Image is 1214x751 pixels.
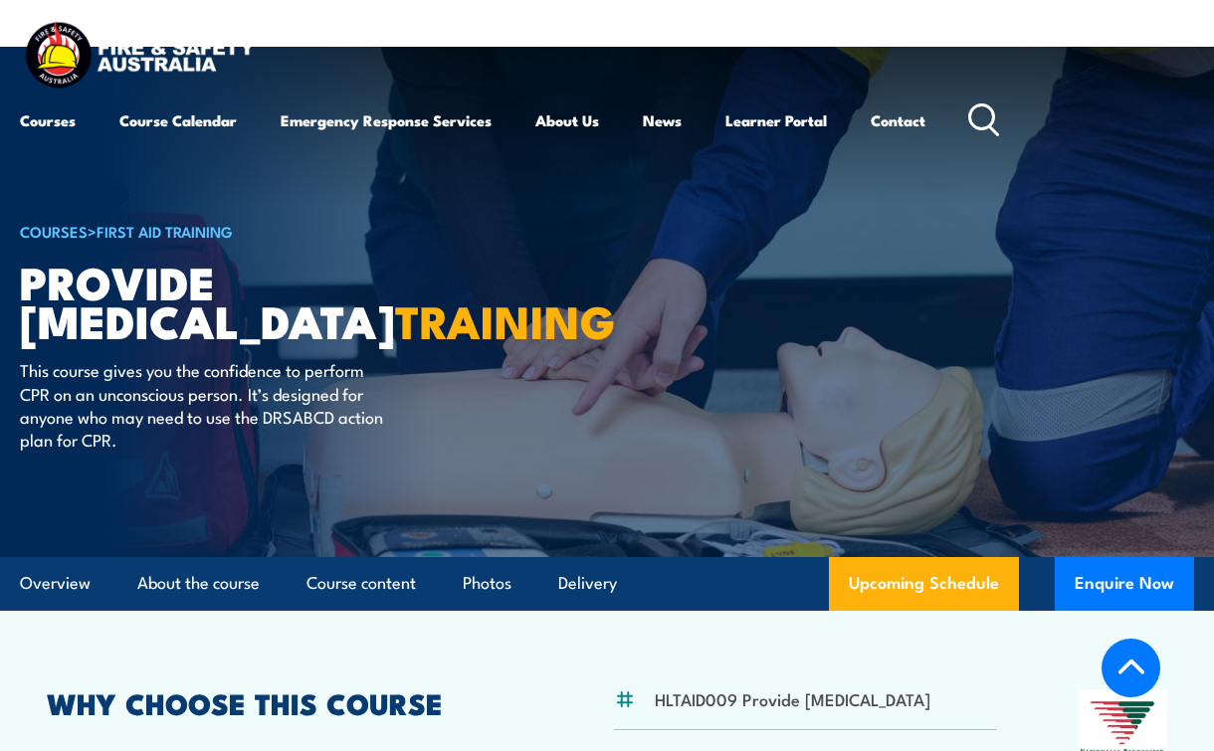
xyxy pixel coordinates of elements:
[47,689,532,715] h2: WHY CHOOSE THIS COURSE
[20,219,511,243] h6: >
[281,96,492,144] a: Emergency Response Services
[20,358,383,452] p: This course gives you the confidence to perform CPR on an unconscious person. It’s designed for a...
[725,96,827,144] a: Learner Portal
[643,96,682,144] a: News
[20,557,91,610] a: Overview
[871,96,925,144] a: Contact
[137,557,260,610] a: About the course
[395,285,616,354] strong: TRAINING
[558,557,617,610] a: Delivery
[20,262,511,339] h1: Provide [MEDICAL_DATA]
[306,557,416,610] a: Course content
[97,220,233,242] a: First Aid Training
[535,96,599,144] a: About Us
[655,687,930,710] li: HLTAID009 Provide [MEDICAL_DATA]
[20,96,76,144] a: Courses
[119,96,237,144] a: Course Calendar
[463,557,511,610] a: Photos
[1055,557,1194,611] button: Enquire Now
[829,557,1019,611] a: Upcoming Schedule
[20,220,88,242] a: COURSES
